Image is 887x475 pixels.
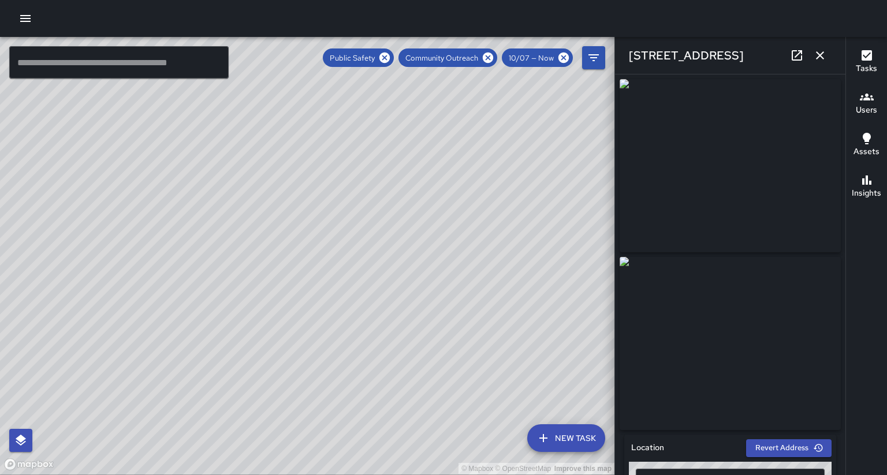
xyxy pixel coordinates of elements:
h6: Tasks [856,62,877,75]
span: Community Outreach [398,53,485,63]
h6: Location [631,442,664,454]
div: Community Outreach [398,48,497,67]
img: request_images%2Fa7cb56d0-a38e-11f0-bad5-89258a42839b [620,257,841,430]
h6: Assets [854,145,879,158]
img: request_images%2Fa63e4e30-a38e-11f0-bad5-89258a42839b [620,79,841,252]
h6: [STREET_ADDRESS] [629,46,744,65]
button: Revert Address [746,439,832,457]
button: New Task [527,424,605,452]
button: Users [846,83,887,125]
button: Insights [846,166,887,208]
button: Tasks [846,42,887,83]
h6: Insights [852,187,881,200]
div: Public Safety [323,48,394,67]
button: Assets [846,125,887,166]
span: 10/07 — Now [502,53,561,63]
span: Public Safety [323,53,382,63]
div: 10/07 — Now [502,48,573,67]
button: Filters [582,46,605,69]
h6: Users [856,104,877,117]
